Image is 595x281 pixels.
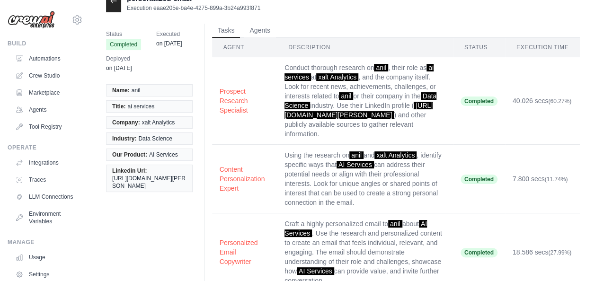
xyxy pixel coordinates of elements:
time: May 8, 2025 at 11:40 IST [106,65,132,71]
th: Agent [212,38,277,57]
a: Environment Variables [11,206,83,229]
iframe: Chat Widget [548,236,595,281]
span: Data Science [138,135,172,142]
span: Company: [112,119,140,126]
span: Industry: [112,135,136,142]
td: Conduct thorough research on , their role as at , and the company itself. Look for recent news, a... [277,57,453,145]
span: Completed [461,97,497,106]
td: 40.026 secs [505,57,580,145]
button: Content Personalization Expert [220,165,270,193]
th: Execution Time [505,38,580,57]
button: Personalized Email Copywriter [220,238,270,266]
td: 7.800 secs [505,145,580,213]
span: Title: [112,103,125,110]
span: Name: [112,87,130,94]
th: Description [277,38,453,57]
span: anil [349,151,364,159]
button: Agents [244,24,276,38]
span: xalt Analytics [142,119,175,126]
a: Automations [11,51,83,66]
a: Crew Studio [11,68,83,83]
div: Operate [8,144,83,151]
span: ai services [127,103,154,110]
td: Using the research on and , identify specific ways that can address their potential needs or alig... [277,145,453,213]
img: Logo [8,11,55,29]
div: Build [8,40,83,47]
a: LLM Connections [11,189,83,204]
span: Status [106,29,141,39]
span: anil [388,220,402,228]
div: Manage [8,238,83,246]
th: Status [453,38,505,57]
span: Completed [106,39,141,50]
span: xalt Analytics [316,73,358,81]
span: xalt Analytics [374,151,417,159]
span: anil [339,92,353,100]
span: Linkedin Url: [112,167,147,175]
span: Completed [461,248,497,257]
span: Completed [461,175,497,184]
a: Integrations [11,155,83,170]
span: (60.27%) [548,98,571,105]
span: [URL][DOMAIN_NAME][PERSON_NAME] [112,175,186,190]
button: Prospect Research Specialist [220,87,270,115]
span: Our Product: [112,151,147,158]
span: anil [374,64,388,71]
a: Usage [11,250,83,265]
span: Executed [156,29,182,39]
time: May 8, 2025 at 12:17 IST [156,40,182,47]
p: Execution eaae205e-ba4e-4275-899a-3b24a993f871 [127,4,260,12]
span: Deployed [106,54,132,63]
a: Marketplace [11,85,83,100]
span: anil [132,87,141,94]
span: AI Services [297,267,334,275]
a: Traces [11,172,83,187]
button: Tasks [212,24,240,38]
a: Tool Registry [11,119,83,134]
a: Agents [11,102,83,117]
span: (11.74%) [545,176,568,183]
span: AI Services [337,161,374,168]
span: AI Services [149,151,178,158]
